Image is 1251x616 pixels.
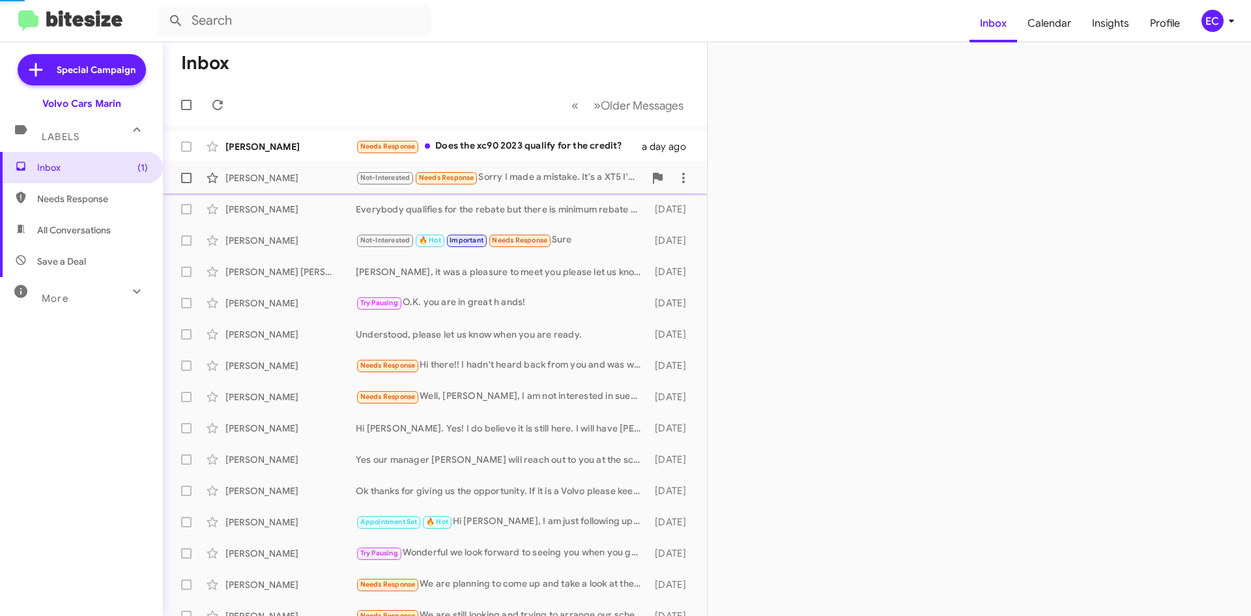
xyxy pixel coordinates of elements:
[450,236,483,244] span: Important
[419,236,441,244] span: 🔥 Hot
[18,54,146,85] a: Special Campaign
[225,422,356,435] div: [PERSON_NAME]
[360,518,418,526] span: Appointment Set
[225,453,356,466] div: [PERSON_NAME]
[225,359,356,372] div: [PERSON_NAME]
[356,139,642,154] div: Does the xc90 2023 qualify for the credit?
[648,453,697,466] div: [DATE]
[225,203,356,216] div: [PERSON_NAME]
[648,422,697,435] div: [DATE]
[419,173,474,182] span: Needs Response
[356,328,648,341] div: Understood, please let us know when you are ready.
[356,514,648,529] div: Hi [PERSON_NAME], I am just following up. I see that [PERSON_NAME] reached out to you
[648,234,697,247] div: [DATE]
[648,203,697,216] div: [DATE]
[356,265,648,278] div: [PERSON_NAME], it was a pleasure to meet you please let us know when you are ready.
[601,98,683,113] span: Older Messages
[970,5,1017,42] a: Inbox
[594,97,601,113] span: »
[181,53,229,74] h1: Inbox
[1190,10,1237,32] button: EC
[225,171,356,184] div: [PERSON_NAME]
[225,516,356,529] div: [PERSON_NAME]
[137,161,148,174] span: (1)
[37,224,111,237] span: All Conversations
[648,359,697,372] div: [DATE]
[225,265,356,278] div: [PERSON_NAME] [PERSON_NAME]
[356,389,648,404] div: Well, [PERSON_NAME], I am not interested in suede like seats. I would only be interested in a Nau...
[37,161,148,174] span: Inbox
[360,361,416,370] span: Needs Response
[564,92,586,119] button: Previous
[360,299,398,307] span: Try Pausing
[356,546,648,561] div: Wonderful we look forward to seeing you when you get back.
[1082,5,1140,42] a: Insights
[356,453,648,466] div: Yes our manager [PERSON_NAME] will reach out to you at the scheduled time this afternoon.
[1140,5,1190,42] a: Profile
[648,516,697,529] div: [DATE]
[37,255,86,268] span: Save a Deal
[37,192,148,205] span: Needs Response
[648,297,697,310] div: [DATE]
[586,92,691,119] button: Next
[648,390,697,403] div: [DATE]
[1017,5,1082,42] a: Calendar
[426,518,448,526] span: 🔥 Hot
[225,578,356,591] div: [PERSON_NAME]
[42,293,68,304] span: More
[356,577,648,592] div: We are planning to come up and take a look at the one we have interest in [DATE] morning when you...
[225,484,356,497] div: [PERSON_NAME]
[356,422,648,435] div: Hi [PERSON_NAME]. Yes! I do believe it is still here. I will have [PERSON_NAME] reach out to you....
[356,203,648,216] div: Everybody qualifies for the rebate but there is minimum rebate on 2026 models. You will need to g...
[360,580,416,589] span: Needs Response
[648,328,697,341] div: [DATE]
[360,236,410,244] span: Not-Interested
[158,5,431,37] input: Search
[648,484,697,497] div: [DATE]
[360,549,398,557] span: Try Pausing
[225,328,356,341] div: [PERSON_NAME]
[571,97,579,113] span: «
[225,390,356,403] div: [PERSON_NAME]
[42,131,79,143] span: Labels
[360,142,416,151] span: Needs Response
[360,173,410,182] span: Not-Interested
[360,392,416,401] span: Needs Response
[42,97,121,110] div: Volvo Cars Marin
[225,547,356,560] div: [PERSON_NAME]
[356,233,648,248] div: Sure
[356,170,644,185] div: Sorry I made a mistake. It's a XT5 I'm looking for.
[225,234,356,247] div: [PERSON_NAME]
[492,236,547,244] span: Needs Response
[648,578,697,591] div: [DATE]
[57,63,136,76] span: Special Campaign
[564,92,691,119] nav: Page navigation example
[648,547,697,560] div: [DATE]
[356,484,648,497] div: Ok thanks for giving us the opportunity. If it is a Volvo please keep in mind we can also sell yo...
[642,140,697,153] div: a day ago
[356,295,648,310] div: O.K. you are in great h ands!
[356,358,648,373] div: Hi there!! I hadn't heard back from you and was wondering if you had found an all black hybrid xc...
[225,140,356,153] div: [PERSON_NAME]
[225,297,356,310] div: [PERSON_NAME]
[1201,10,1224,32] div: EC
[648,265,697,278] div: [DATE]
